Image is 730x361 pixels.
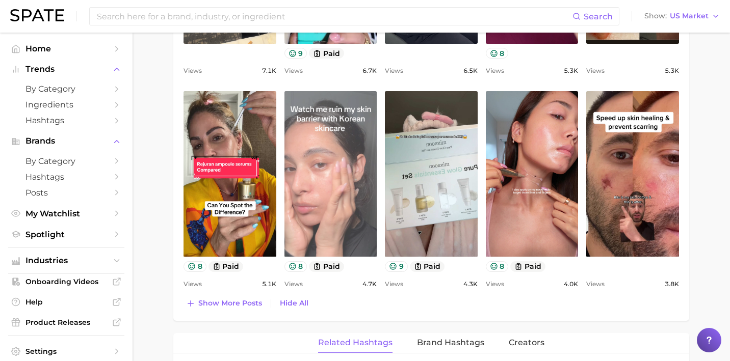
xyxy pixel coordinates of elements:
[385,261,408,272] button: 9
[463,278,478,290] span: 4.3k
[642,10,722,23] button: ShowUS Market
[25,44,107,53] span: Home
[25,84,107,94] span: by Category
[8,153,124,169] a: by Category
[25,277,107,286] span: Onboarding Videos
[8,185,124,201] a: Posts
[362,278,377,290] span: 4.7k
[486,261,509,272] button: 8
[586,65,605,77] span: Views
[25,65,107,74] span: Trends
[8,344,124,359] a: Settings
[362,65,377,77] span: 6.7k
[25,347,107,356] span: Settings
[8,62,124,77] button: Trends
[262,278,276,290] span: 5.1k
[8,97,124,113] a: Ingredients
[25,172,107,182] span: Hashtags
[25,188,107,198] span: Posts
[509,338,544,347] span: Creators
[8,133,124,149] button: Brands
[184,296,265,311] button: Show more posts
[8,41,124,57] a: Home
[670,13,709,19] span: US Market
[8,206,124,221] a: My Watchlist
[284,48,307,59] button: 9
[184,65,202,77] span: Views
[277,296,311,310] button: Hide All
[8,113,124,128] a: Hashtags
[385,65,403,77] span: Views
[280,299,308,308] span: Hide All
[8,274,124,289] a: Onboarding Videos
[184,261,206,272] button: 8
[644,13,667,19] span: Show
[25,209,107,218] span: My Watchlist
[417,338,484,347] span: Brand Hashtags
[463,65,478,77] span: 6.5k
[564,278,578,290] span: 4.0k
[8,81,124,97] a: by Category
[284,278,303,290] span: Views
[25,256,107,265] span: Industries
[262,65,276,77] span: 7.1k
[665,278,679,290] span: 3.8k
[8,227,124,242] a: Spotlight
[318,338,393,347] span: Related Hashtags
[385,278,403,290] span: Views
[25,100,107,109] span: Ingredients
[486,278,504,290] span: Views
[665,65,679,77] span: 5.3k
[510,261,545,272] button: paid
[25,116,107,125] span: Hashtags
[208,261,244,272] button: paid
[25,136,107,146] span: Brands
[564,65,578,77] span: 5.3k
[96,8,572,25] input: Search here for a brand, industry, or ingredient
[410,261,445,272] button: paid
[8,169,124,185] a: Hashtags
[309,48,344,59] button: paid
[486,48,509,59] button: 8
[25,156,107,166] span: by Category
[8,315,124,330] a: Product Releases
[586,278,605,290] span: Views
[309,261,344,272] button: paid
[184,278,202,290] span: Views
[486,65,504,77] span: Views
[284,65,303,77] span: Views
[284,261,307,272] button: 8
[10,9,64,21] img: SPATE
[25,297,107,307] span: Help
[25,318,107,327] span: Product Releases
[25,230,107,239] span: Spotlight
[8,253,124,268] button: Industries
[198,299,262,308] span: Show more posts
[584,12,613,21] span: Search
[8,294,124,310] a: Help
